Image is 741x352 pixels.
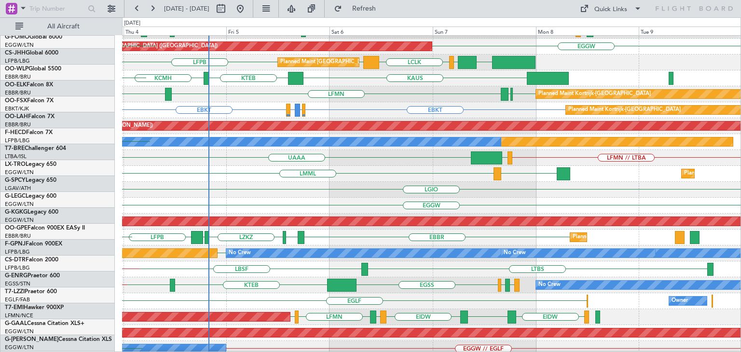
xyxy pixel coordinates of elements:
[433,27,536,35] div: Sun 7
[5,82,53,88] a: OO-ELKFalcon 8X
[5,169,34,176] a: EGGW/LTN
[568,103,681,117] div: Planned Maint Kortrijk-[GEOGRAPHIC_DATA]
[5,193,26,199] span: G-LEGC
[25,23,102,30] span: All Aircraft
[5,50,26,56] span: CS-JHH
[5,66,61,72] a: OO-WLPGlobal 5500
[5,193,56,199] a: G-LEGCLegacy 600
[5,305,64,311] a: T7-EMIHawker 900XP
[5,312,33,319] a: LFMN/NCE
[5,344,34,351] a: EGGW/LTN
[11,19,105,34] button: All Aircraft
[123,27,227,35] div: Thu 4
[5,98,54,104] a: OO-FSXFalcon 7X
[538,278,561,292] div: No Crew
[5,66,28,72] span: OO-WLP
[538,87,651,101] div: Planned Maint Kortrijk-[GEOGRAPHIC_DATA]
[5,177,56,183] a: G-SPCYLegacy 650
[5,57,30,65] a: LFPB/LBG
[226,27,329,35] div: Fri 5
[5,201,34,208] a: EGGW/LTN
[5,130,26,135] span: F-HECD
[5,130,53,135] a: F-HECDFalcon 7X
[164,4,209,13] span: [DATE] - [DATE]
[5,41,34,49] a: EGGW/LTN
[575,1,646,16] button: Quick Links
[5,232,31,240] a: EBBR/BRU
[5,217,34,224] a: EGGW/LTN
[329,27,433,35] div: Sat 6
[66,39,218,54] div: Planned Maint [GEOGRAPHIC_DATA] ([GEOGRAPHIC_DATA])
[5,225,85,231] a: OO-GPEFalcon 900EX EASy II
[5,209,27,215] span: G-KGKG
[5,114,28,120] span: OO-LAH
[5,289,57,295] a: T7-LZZIPraetor 600
[29,1,85,16] input: Trip Number
[5,137,30,144] a: LFPB/LBG
[5,273,27,279] span: G-ENRG
[5,162,26,167] span: LX-TRO
[5,121,31,128] a: EBBR/BRU
[5,257,58,263] a: CS-DTRFalcon 2000
[329,1,387,16] button: Refresh
[5,328,34,335] a: EGGW/LTN
[5,248,30,256] a: LFPB/LBG
[344,5,384,12] span: Refresh
[5,98,27,104] span: OO-FSX
[229,246,251,260] div: No Crew
[5,34,62,40] a: G-FOMOGlobal 6000
[672,294,688,308] div: Owner
[124,19,140,27] div: [DATE]
[5,337,58,342] span: G-[PERSON_NAME]
[504,246,526,260] div: No Crew
[280,55,432,69] div: Planned Maint [GEOGRAPHIC_DATA] ([GEOGRAPHIC_DATA])
[5,305,24,311] span: T7-EMI
[5,225,27,231] span: OO-GPE
[5,209,58,215] a: G-KGKGLegacy 600
[5,89,31,96] a: EBBR/BRU
[5,280,30,287] a: EGSS/STN
[536,27,639,35] div: Mon 8
[5,289,25,295] span: T7-LZZI
[5,146,25,151] span: T7-BRE
[5,296,30,303] a: EGLF/FAB
[5,82,27,88] span: OO-ELK
[5,177,26,183] span: G-SPCY
[5,264,30,271] a: LFPB/LBG
[5,153,27,160] a: LTBA/ISL
[5,321,27,326] span: G-GAAL
[5,34,29,40] span: G-FOMO
[5,146,66,151] a: T7-BREChallenger 604
[5,185,31,192] a: LGAV/ATH
[5,105,29,112] a: EBKT/KJK
[5,50,58,56] a: CS-JHHGlobal 6000
[5,321,84,326] a: G-GAALCessna Citation XLS+
[5,114,55,120] a: OO-LAHFalcon 7X
[5,73,31,81] a: EBBR/BRU
[5,257,26,263] span: CS-DTR
[5,337,112,342] a: G-[PERSON_NAME]Cessna Citation XLS
[5,241,62,247] a: F-GPNJFalcon 900EX
[5,241,26,247] span: F-GPNJ
[594,5,627,14] div: Quick Links
[5,273,60,279] a: G-ENRGPraetor 600
[5,162,56,167] a: LX-TROLegacy 650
